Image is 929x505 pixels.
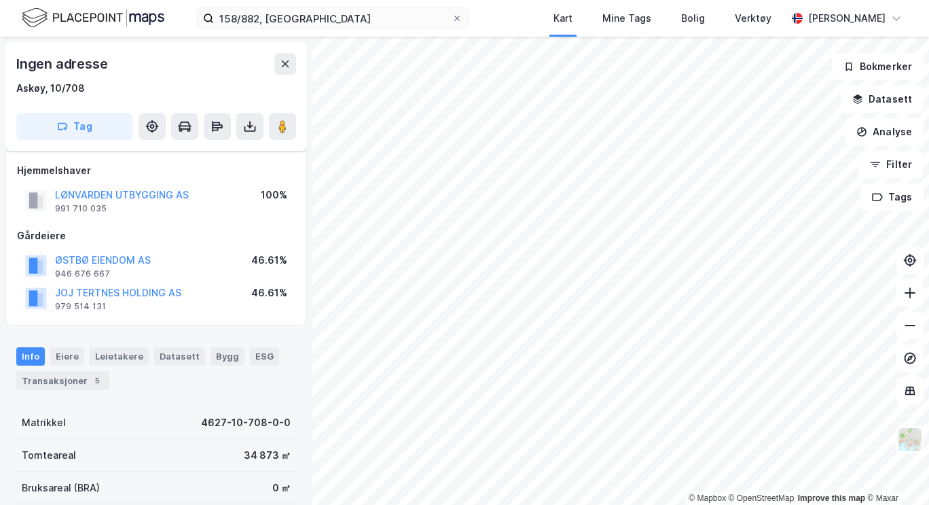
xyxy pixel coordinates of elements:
[55,301,106,312] div: 979 514 131
[16,347,45,365] div: Info
[832,53,924,80] button: Bokmerker
[16,53,110,75] div: Ingen adresse
[250,347,279,365] div: ESG
[261,187,287,203] div: 100%
[244,447,291,464] div: 34 873 ㎡
[861,440,929,505] div: Kontrollprogram for chat
[22,415,66,431] div: Matrikkel
[553,10,572,27] div: Kart
[55,268,110,279] div: 946 676 667
[214,8,452,29] input: Søk på adresse, matrikkel, gårdeiere, leietakere eller personer
[858,151,924,178] button: Filter
[211,347,244,365] div: Bygg
[22,480,100,496] div: Bruksareal (BRA)
[201,415,291,431] div: 4627-10-708-0-0
[808,10,886,27] div: [PERSON_NAME]
[860,184,924,211] button: Tags
[861,440,929,505] iframe: Chat Widget
[251,285,287,301] div: 46.61%
[22,6,164,30] img: logo.f888ab2527a4732fd821a326f86c7f29.svg
[154,347,205,365] div: Datasett
[689,493,726,503] a: Mapbox
[90,374,104,387] div: 5
[16,371,109,390] div: Transaksjoner
[272,480,291,496] div: 0 ㎡
[16,80,85,97] div: Askøy, 10/708
[50,347,84,365] div: Eiere
[729,493,795,503] a: OpenStreetMap
[735,10,771,27] div: Verktøy
[602,10,651,27] div: Mine Tags
[17,162,295,179] div: Hjemmelshaver
[22,447,76,464] div: Tomteareal
[90,347,149,365] div: Leietakere
[845,118,924,145] button: Analyse
[16,113,133,140] button: Tag
[55,203,107,214] div: 991 710 035
[681,10,705,27] div: Bolig
[798,493,865,503] a: Improve this map
[17,228,295,244] div: Gårdeiere
[251,252,287,268] div: 46.61%
[841,86,924,113] button: Datasett
[897,427,923,453] img: Z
